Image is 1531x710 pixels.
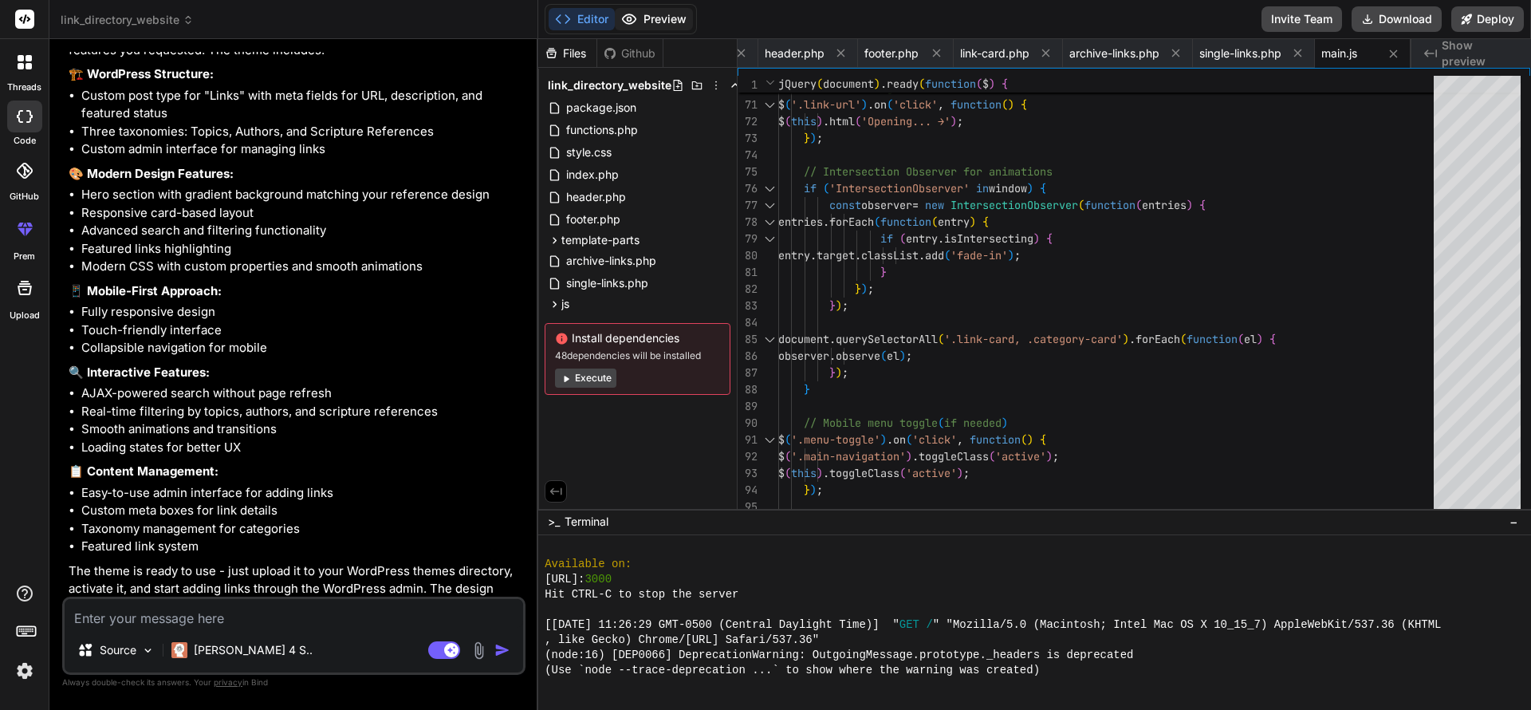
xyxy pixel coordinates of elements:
[791,449,906,463] span: '.main-navigation'
[7,81,41,94] label: threads
[545,572,584,587] span: [URL]:
[836,349,880,363] span: observe
[565,98,638,117] span: package.json
[81,303,522,321] li: Fully responsive design
[836,298,842,313] span: )
[1442,37,1518,69] span: Show preview
[817,131,823,145] span: ;
[791,466,817,480] span: this
[565,251,658,270] span: archive-links.php
[778,77,817,91] span: jQuery
[950,198,1078,212] span: IntersectionObserver
[1069,45,1159,61] span: archive-links.php
[938,215,970,229] span: entry
[738,281,758,298] div: 82
[759,432,780,448] div: Click to collapse the range.
[1187,198,1193,212] span: )
[970,215,976,229] span: )
[81,538,522,556] li: Featured link system
[1008,248,1014,262] span: )
[1046,231,1053,246] span: {
[893,97,938,112] span: 'click'
[759,197,780,214] div: Click to collapse the range.
[868,97,874,112] span: .
[494,642,510,658] img: icon
[738,365,758,381] div: 87
[738,415,758,432] div: 90
[548,77,671,93] span: link_directory_website
[565,165,620,184] span: index.php
[561,296,569,312] span: js
[944,231,1033,246] span: isIntersecting
[1021,97,1027,112] span: {
[10,190,39,203] label: GitHub
[738,231,758,247] div: 79
[11,657,38,684] img: settings
[938,332,944,346] span: (
[906,466,957,480] span: 'active'
[829,298,836,313] span: }
[938,97,944,112] span: ,
[765,45,825,61] span: header.php
[810,248,817,262] span: .
[1321,45,1357,61] span: main.js
[931,215,938,229] span: (
[982,215,989,229] span: {
[963,466,970,480] span: ;
[899,466,906,480] span: (
[81,222,522,240] li: Advanced search and filtering functionality
[823,215,829,229] span: .
[912,449,919,463] span: .
[785,114,791,128] span: (
[1352,6,1442,32] button: Download
[69,166,234,181] strong: 🎨 Modern Design Features:
[778,97,785,112] span: $
[887,97,893,112] span: (
[982,77,989,91] span: $
[778,432,785,447] span: $
[81,484,522,503] li: Easy-to-use admin interface for adding links
[868,282,874,296] span: ;
[887,432,893,447] span: .
[81,339,522,357] li: Collapsible navigation for mobile
[829,349,836,363] span: .
[1509,514,1518,530] span: −
[836,332,938,346] span: querySelectorAll
[823,181,829,195] span: (
[738,214,758,231] div: 78
[69,283,222,298] strong: 📱 Mobile-First Approach:
[738,197,758,214] div: 77
[791,432,880,447] span: '.menu-toggle'
[81,385,522,403] li: AJAX-powered search without page refresh
[1002,77,1008,91] span: {
[1002,97,1008,112] span: (
[759,231,780,247] div: Click to collapse the range.
[925,248,944,262] span: add
[823,114,829,128] span: .
[1033,231,1040,246] span: )
[62,675,525,690] p: Always double-check its answers. Your in Bind
[804,131,810,145] span: }
[1187,332,1238,346] span: function
[1135,332,1180,346] span: forEach
[555,330,720,346] span: Install dependencies
[1199,45,1281,61] span: single-links.php
[759,214,780,231] div: Click to collapse the range.
[738,348,758,365] div: 86
[829,215,874,229] span: forEach
[584,572,612,587] span: 3000
[791,97,861,112] span: '.link-url'
[545,617,899,633] span: [[DATE] 11:26:29 GMT-0500 (Central Daylight Time)] "
[81,502,522,520] li: Custom meta boxes for link details
[976,77,982,91] span: (
[1040,432,1046,447] span: {
[1021,432,1027,447] span: (
[906,349,912,363] span: ;
[880,432,887,447] span: )
[81,240,522,258] li: Featured links highlighting
[1129,332,1135,346] span: .
[1506,509,1521,534] button: −
[778,349,829,363] span: observer
[565,143,613,162] span: style.css
[14,250,35,263] label: prem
